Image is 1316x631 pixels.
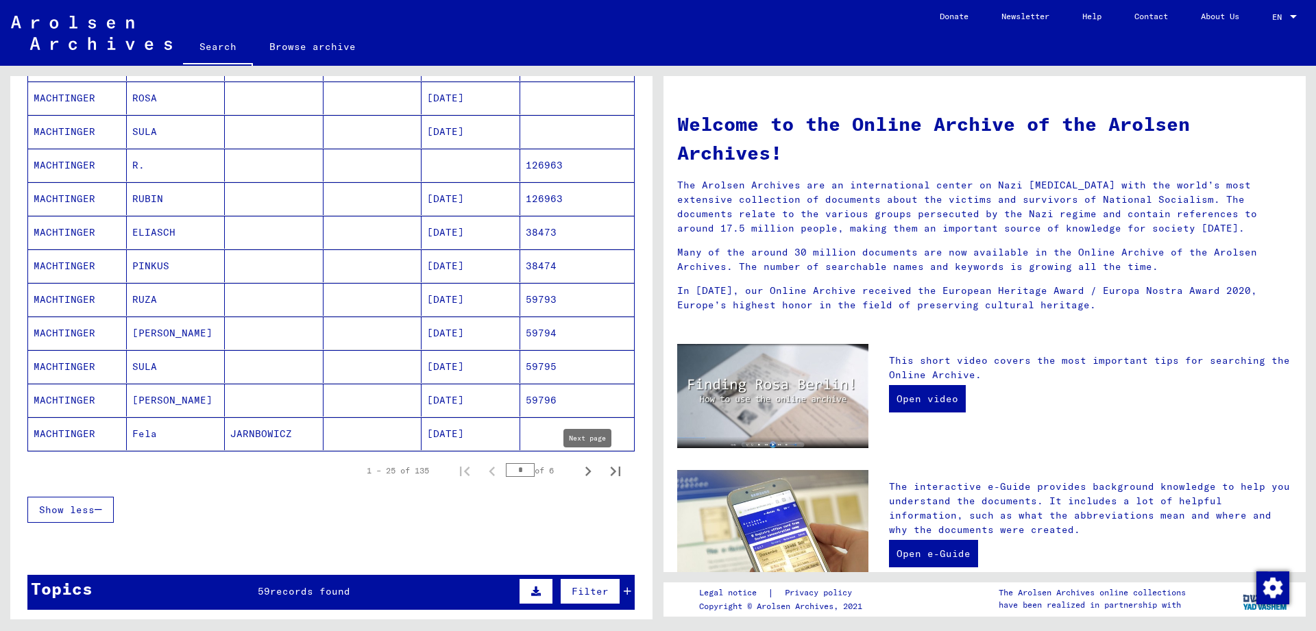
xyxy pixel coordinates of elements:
[39,504,95,516] span: Show less
[27,497,114,523] button: Show less
[127,384,226,417] mat-cell: [PERSON_NAME]
[520,317,635,349] mat-cell: 59794
[520,249,635,282] mat-cell: 38474
[422,182,520,215] mat-cell: [DATE]
[270,585,350,597] span: records found
[677,470,868,597] img: eguide.jpg
[677,178,1292,236] p: The Arolsen Archives are an international center on Nazi [MEDICAL_DATA] with the world’s most ext...
[1256,571,1289,604] div: Change consent
[422,350,520,383] mat-cell: [DATE]
[127,350,226,383] mat-cell: SULA
[422,216,520,249] mat-cell: [DATE]
[520,149,635,182] mat-cell: 126963
[28,417,127,450] mat-cell: MACHTINGER
[127,249,226,282] mat-cell: PINKUS
[127,149,226,182] mat-cell: R.
[11,16,172,50] img: Arolsen_neg.svg
[677,284,1292,312] p: In [DATE], our Online Archive received the European Heritage Award / Europa Nostra Award 2020, Eu...
[506,464,574,477] div: of 6
[258,585,270,597] span: 59
[367,465,429,477] div: 1 – 25 of 135
[28,350,127,383] mat-cell: MACHTINGER
[889,354,1292,382] p: This short video covers the most important tips for searching the Online Archive.
[422,317,520,349] mat-cell: [DATE]
[560,578,620,604] button: Filter
[999,599,1186,611] p: have been realized in partnership with
[422,417,520,450] mat-cell: [DATE]
[999,586,1186,599] p: The Arolsen Archives online collections
[574,457,602,484] button: Next page
[677,245,1292,274] p: Many of the around 30 million documents are now available in the Online Archive of the Arolsen Ar...
[1256,571,1289,604] img: Change consent
[28,283,127,316] mat-cell: MACHTINGER
[422,249,520,282] mat-cell: [DATE]
[889,480,1292,537] p: The interactive e-Guide provides background knowledge to help you understand the documents. It in...
[699,600,868,613] p: Copyright © Arolsen Archives, 2021
[478,457,506,484] button: Previous page
[602,457,629,484] button: Last page
[520,283,635,316] mat-cell: 59793
[253,30,372,63] a: Browse archive
[422,115,520,148] mat-cell: [DATE]
[422,82,520,114] mat-cell: [DATE]
[422,283,520,316] mat-cell: [DATE]
[28,182,127,215] mat-cell: MACHTINGER
[183,30,253,66] a: Search
[572,585,609,597] span: Filter
[28,115,127,148] mat-cell: MACHTINGER
[127,283,226,316] mat-cell: RUZA
[28,317,127,349] mat-cell: MACHTINGER
[520,216,635,249] mat-cell: 38473
[127,115,226,148] mat-cell: SULA
[889,540,978,567] a: Open e-Guide
[699,586,768,600] a: Legal notice
[28,384,127,417] mat-cell: MACHTINGER
[677,110,1292,167] h1: Welcome to the Online Archive of the Arolsen Archives!
[28,249,127,282] mat-cell: MACHTINGER
[1272,12,1287,22] span: EN
[520,182,635,215] mat-cell: 126963
[699,586,868,600] div: |
[225,417,324,450] mat-cell: JARNBOWICZ
[28,216,127,249] mat-cell: MACHTINGER
[774,586,868,600] a: Privacy policy
[889,385,966,412] a: Open video
[31,576,93,601] div: Topics
[677,344,868,448] img: video.jpg
[127,417,226,450] mat-cell: Fela
[127,216,226,249] mat-cell: ELIASCH
[127,182,226,215] mat-cell: RUBIN
[451,457,478,484] button: First page
[28,82,127,114] mat-cell: MACHTINGER
[127,317,226,349] mat-cell: [PERSON_NAME]
[422,384,520,417] mat-cell: [DATE]
[520,350,635,383] mat-cell: 59795
[1240,582,1291,616] img: yv_logo.png
[520,384,635,417] mat-cell: 59796
[127,82,226,114] mat-cell: ROSA
[28,149,127,182] mat-cell: MACHTINGER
